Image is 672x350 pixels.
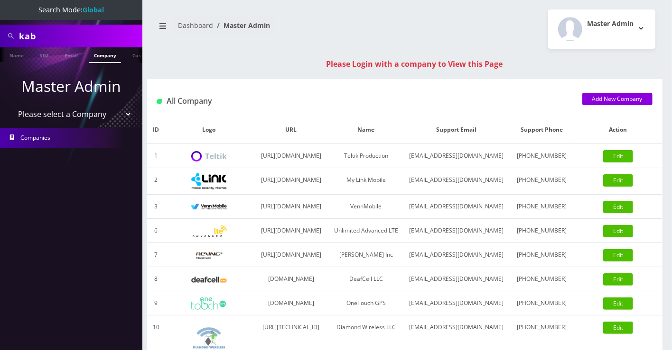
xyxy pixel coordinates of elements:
td: [URL][DOMAIN_NAME] [253,243,329,267]
a: Edit [603,150,633,162]
td: [PHONE_NUMBER] [509,144,574,168]
th: Action [574,116,663,144]
td: [DOMAIN_NAME] [253,267,329,291]
td: [URL][DOMAIN_NAME] [253,168,329,195]
td: OneTouch GPS [329,291,403,315]
td: [PHONE_NUMBER] [509,195,574,219]
img: OneTouch GPS [191,297,227,310]
li: Master Admin [213,20,270,30]
td: [EMAIL_ADDRESS][DOMAIN_NAME] [403,291,509,315]
th: Logo [165,116,253,144]
td: [EMAIL_ADDRESS][DOMAIN_NAME] [403,144,509,168]
a: Dashboard [178,21,213,30]
td: DeafCell LLC [329,267,403,291]
nav: breadcrumb [154,16,398,43]
span: Search Mode: [38,5,104,14]
td: [EMAIL_ADDRESS][DOMAIN_NAME] [403,243,509,267]
img: All Company [157,99,162,104]
img: VennMobile [191,204,227,210]
a: Email [60,47,83,62]
a: SIM [35,47,53,62]
td: [URL][DOMAIN_NAME] [253,219,329,243]
td: 9 [147,291,165,315]
img: DeafCell LLC [191,277,227,283]
h1: All Company [157,97,568,106]
td: [EMAIL_ADDRESS][DOMAIN_NAME] [403,219,509,243]
td: 7 [147,243,165,267]
td: [PHONE_NUMBER] [509,267,574,291]
a: Edit [603,225,633,237]
th: Name [329,116,403,144]
img: Unlimited Advanced LTE [191,225,227,237]
td: [URL][DOMAIN_NAME] [253,144,329,168]
strong: Global [83,5,104,14]
a: Edit [603,249,633,261]
a: Edit [603,322,633,334]
a: Company [89,47,121,63]
td: [PHONE_NUMBER] [509,168,574,195]
img: My Link Mobile [191,173,227,189]
td: [PERSON_NAME] Inc [329,243,403,267]
a: Edit [603,273,633,286]
th: Support Email [403,116,509,144]
td: 1 [147,144,165,168]
a: Name [5,47,28,62]
td: 2 [147,168,165,195]
td: 6 [147,219,165,243]
td: [EMAIL_ADDRESS][DOMAIN_NAME] [403,168,509,195]
th: ID [147,116,165,144]
h2: Master Admin [587,20,634,28]
td: VennMobile [329,195,403,219]
td: Unlimited Advanced LTE [329,219,403,243]
img: Teltik Production [191,151,227,162]
td: Teltik Production [329,144,403,168]
span: Companies [21,134,51,142]
td: [DOMAIN_NAME] [253,291,329,315]
td: 3 [147,195,165,219]
td: My Link Mobile [329,168,403,195]
th: URL [253,116,329,144]
td: [PHONE_NUMBER] [509,243,574,267]
td: [PHONE_NUMBER] [509,219,574,243]
th: Support Phone [509,116,574,144]
a: Edit [603,174,633,187]
input: Search All Companies [19,27,140,45]
a: Edit [603,201,633,213]
td: 8 [147,267,165,291]
td: [URL][DOMAIN_NAME] [253,195,329,219]
td: [PHONE_NUMBER] [509,291,574,315]
a: Add New Company [582,93,653,105]
img: Rexing Inc [191,251,227,260]
a: Edit [603,297,633,310]
td: [EMAIL_ADDRESS][DOMAIN_NAME] [403,267,509,291]
a: Customer [128,47,160,62]
div: Please Login with a company to View this Page [157,58,672,70]
button: Master Admin [548,9,655,49]
td: [EMAIL_ADDRESS][DOMAIN_NAME] [403,195,509,219]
